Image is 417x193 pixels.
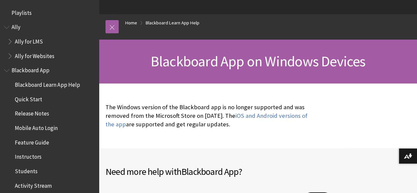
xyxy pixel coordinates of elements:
h2: Need more help with ? [105,165,410,178]
span: Mobile Auto Login [15,122,58,131]
span: Blackboard App [12,65,49,74]
span: Instructors [15,151,42,160]
span: Students [15,166,38,175]
span: Blackboard App on Windows Devices [151,52,366,70]
nav: Book outline for Playlists [4,7,95,18]
span: Ally for Websites [15,50,54,59]
span: Ally for LMS [15,36,43,45]
span: Playlists [12,7,32,16]
span: Release Notes [15,108,49,117]
a: iOS and Android versions of the app [105,112,308,128]
a: Home [125,19,137,27]
nav: Book outline for Anthology Ally Help [4,22,95,62]
span: Ally [12,22,20,31]
p: The Windows version of the Blackboard app is no longer supported and was removed from the Microso... [105,103,313,129]
span: Quick Start [15,94,42,103]
span: Blackboard App [181,166,238,177]
span: Blackboard Learn App Help [15,79,80,88]
span: Activity Stream [15,180,52,189]
a: Blackboard Learn App Help [146,19,199,27]
span: Feature Guide [15,137,49,146]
